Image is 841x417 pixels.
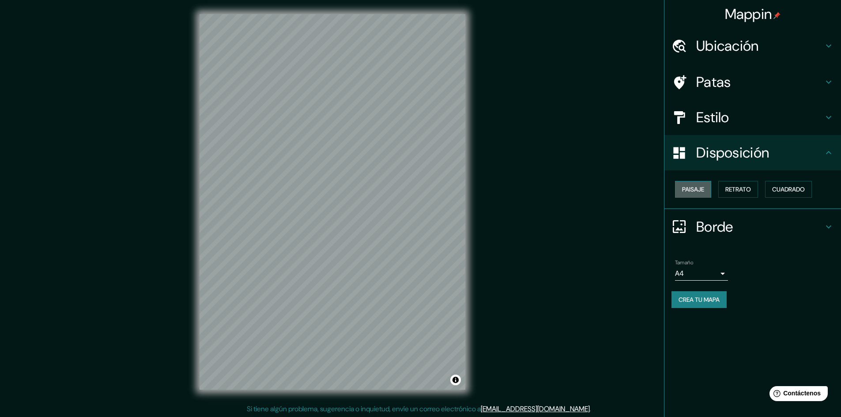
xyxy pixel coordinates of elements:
div: Borde [664,209,841,244]
font: Mappin [725,5,772,23]
button: Activar o desactivar atribución [450,375,461,385]
font: Disposición [696,143,769,162]
font: Si tiene algún problema, sugerencia o inquietud, envíe un correo electrónico a [247,404,481,413]
button: Retrato [718,181,758,198]
canvas: Mapa [200,14,465,390]
font: Retrato [725,185,751,193]
div: Ubicación [664,28,841,64]
button: Cuadrado [765,181,812,198]
img: pin-icon.png [773,12,781,19]
font: Patas [696,73,731,91]
div: Disposición [664,135,841,170]
iframe: Lanzador de widgets de ayuda [762,383,831,407]
button: Paisaje [675,181,711,198]
font: Cuadrado [772,185,805,193]
font: Borde [696,218,733,236]
a: [EMAIL_ADDRESS][DOMAIN_NAME] [481,404,590,413]
div: A4 [675,267,728,281]
div: Estilo [664,100,841,135]
font: . [591,404,592,413]
font: Crea tu mapa [679,296,720,304]
font: Paisaje [682,185,704,193]
font: . [592,404,594,413]
font: Estilo [696,108,729,127]
div: Patas [664,64,841,100]
font: Tamaño [675,259,693,266]
button: Crea tu mapa [671,291,727,308]
font: . [590,404,591,413]
font: Ubicación [696,37,759,55]
font: A4 [675,269,684,278]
